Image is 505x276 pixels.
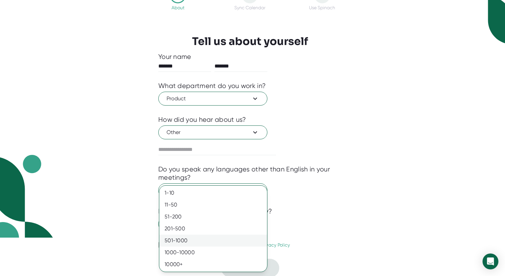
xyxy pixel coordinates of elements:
[159,235,267,247] div: 501-1000
[159,187,267,199] div: 1-10
[159,223,267,235] div: 201-500
[159,211,267,223] div: 51-200
[483,253,498,269] div: Open Intercom Messenger
[159,247,267,258] div: 1000-10000
[159,199,267,211] div: 11-50
[159,258,267,270] div: 10000+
